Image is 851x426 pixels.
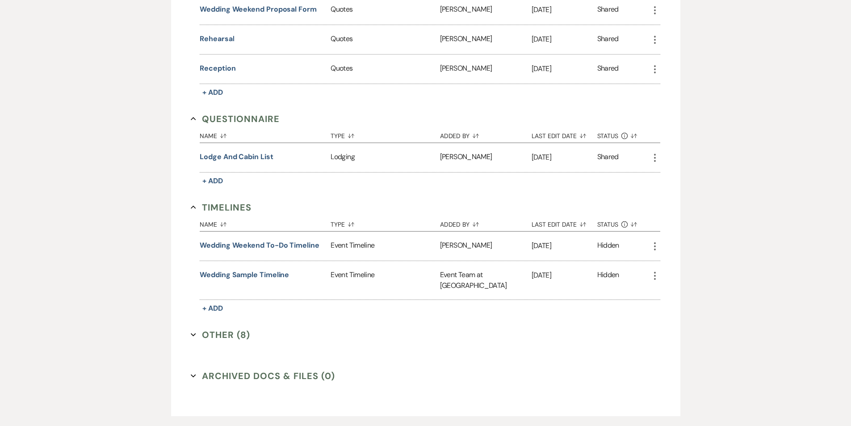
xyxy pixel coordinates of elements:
[202,176,223,186] span: + Add
[200,63,235,74] button: reception
[440,261,532,299] div: Event Team at [GEOGRAPHIC_DATA]
[331,25,440,54] div: Quotes
[532,214,597,231] button: Last Edit Date
[440,55,532,84] div: [PERSON_NAME]
[331,214,440,231] button: Type
[200,34,234,44] button: rehearsal
[440,126,532,143] button: Added By
[440,25,532,54] div: [PERSON_NAME]
[597,214,650,231] button: Status
[597,152,619,164] div: Shared
[331,143,440,172] div: Lodging
[597,221,619,228] span: Status
[200,4,317,15] button: Wedding Weekend Proposal Form
[200,175,226,187] button: + Add
[532,240,597,252] p: [DATE]
[200,302,226,315] button: + Add
[200,86,226,99] button: + Add
[200,126,331,143] button: Name
[532,4,597,16] p: [DATE]
[532,152,597,163] p: [DATE]
[597,133,619,139] span: Status
[597,34,619,46] div: Shared
[532,270,597,281] p: [DATE]
[532,126,597,143] button: Last Edit Date
[202,304,223,313] span: + Add
[532,34,597,45] p: [DATE]
[597,63,619,75] div: Shared
[597,126,650,143] button: Status
[440,143,532,172] div: [PERSON_NAME]
[331,126,440,143] button: Type
[331,232,440,261] div: Event Timeline
[200,240,319,251] button: Wedding Weekend To-Do Timeline
[597,240,619,252] div: Hidden
[440,214,532,231] button: Added By
[200,214,331,231] button: Name
[191,201,252,214] button: Timelines
[440,232,532,261] div: [PERSON_NAME]
[597,270,619,291] div: Hidden
[200,152,273,162] button: Lodge and Cabin list
[532,63,597,75] p: [DATE]
[200,270,289,280] button: Wedding Sample Timeline
[331,261,440,299] div: Event Timeline
[597,4,619,16] div: Shared
[202,88,223,97] span: + Add
[191,369,335,383] button: Archived Docs & Files (0)
[191,112,280,126] button: Questionnaire
[331,55,440,84] div: Quotes
[191,328,250,342] button: Other (8)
